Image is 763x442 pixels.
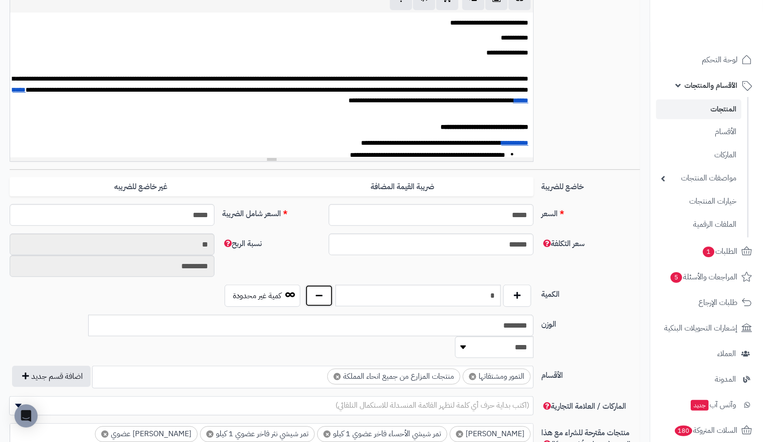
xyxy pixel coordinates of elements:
[541,238,585,249] span: سعر التكلفة
[200,426,315,442] li: تمر شيشي نثر فاخر عضوي 1 كيلو
[327,369,460,385] li: منتجات المزارع من جميع انحاء المملكة
[656,214,741,235] a: الملفات الرقمية
[206,430,214,438] span: ×
[656,265,757,289] a: المراجعات والأسئلة5
[656,99,741,119] a: المنتجات
[456,430,463,438] span: ×
[272,177,534,197] label: ضريبة القيمة المضافة
[656,342,757,365] a: العملاء
[14,404,38,428] div: Open Intercom Messenger
[656,122,741,142] a: الأقسام
[656,368,757,391] a: المدونة
[669,270,737,284] span: المراجعات والأسئلة
[656,168,741,189] a: مواصفات المنتجات
[656,393,757,416] a: وآتس آبجديد
[656,291,757,314] a: طلبات الإرجاع
[670,272,682,283] span: 5
[702,245,737,258] span: الطلبات
[656,48,757,71] a: لوحة التحكم
[537,315,644,330] label: الوزن
[656,419,757,442] a: السلات المتروكة180
[323,430,331,438] span: ×
[450,426,531,442] li: رز حساوي
[690,398,736,412] span: وآتس آب
[12,366,91,387] button: اضافة قسم جديد
[469,373,476,380] span: ×
[715,373,736,386] span: المدونة
[101,430,108,438] span: ×
[222,238,262,249] span: نسبة الربح
[698,296,737,309] span: طلبات الإرجاع
[537,177,644,193] label: خاضع للضريبة
[656,240,757,263] a: الطلبات1
[537,366,644,381] label: الأقسام
[541,401,626,412] span: الماركات / العلامة التجارية
[675,426,692,436] span: 180
[702,53,737,67] span: لوحة التحكم
[717,347,736,360] span: العملاء
[218,204,325,220] label: السعر شامل الضريبة
[463,369,531,385] li: التمور ومشتقاتها
[691,400,709,411] span: جديد
[664,321,737,335] span: إشعارات التحويلات البنكية
[95,426,198,442] li: سمسم حساوي عضوي
[537,285,644,300] label: الكمية
[656,145,741,166] a: الماركات
[674,424,737,437] span: السلات المتروكة
[335,400,529,411] span: (اكتب بداية حرف أي كلمة لتظهر القائمة المنسدلة للاستكمال التلقائي)
[656,317,757,340] a: إشعارات التحويلات البنكية
[656,191,741,212] a: خيارات المنتجات
[537,204,644,220] label: السعر
[703,247,714,257] span: 1
[317,426,447,442] li: تمر شيشي الأحساء فاخر عضوي 1 كيلو
[334,373,341,380] span: ×
[10,177,272,197] label: غير خاضع للضريبه
[684,79,737,92] span: الأقسام والمنتجات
